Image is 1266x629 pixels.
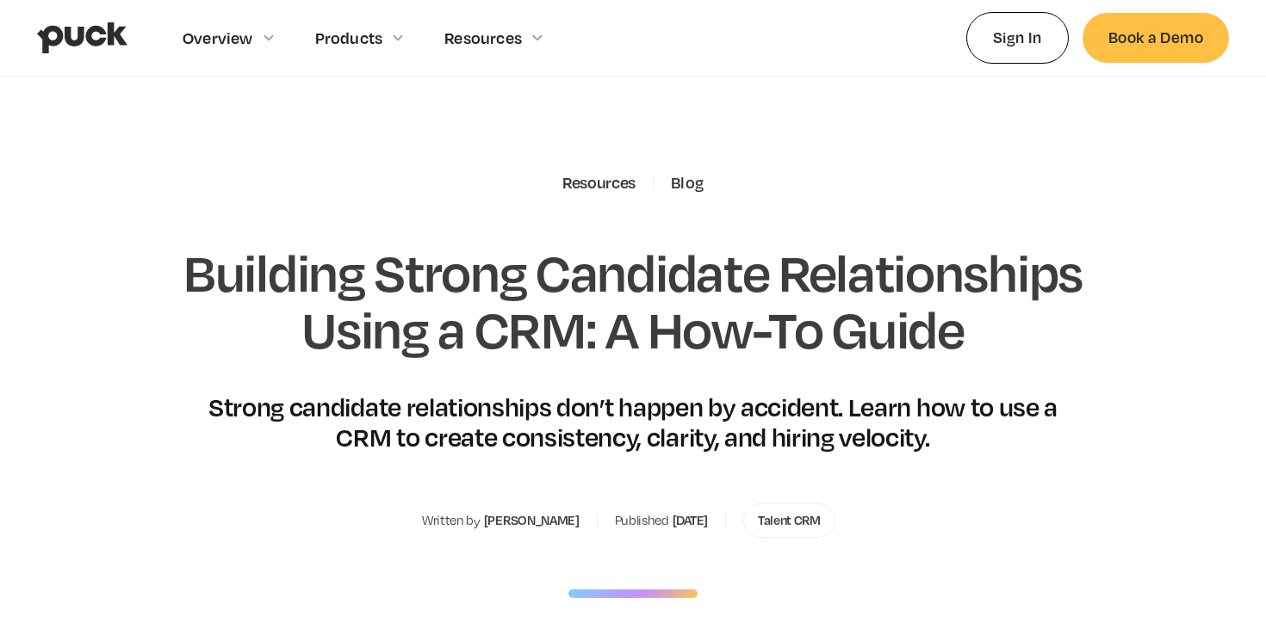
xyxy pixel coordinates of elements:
[422,513,481,528] div: Written by
[1083,13,1229,62] a: Book a Demo
[484,513,580,528] div: [PERSON_NAME]
[315,28,383,47] div: Products
[758,513,821,528] div: Talent CRM
[671,173,704,192] a: Blog
[182,391,1084,451] div: Strong candidate relationships don’t happen by accident. Learn how to use a CRM to create consist...
[615,513,669,528] div: Published
[673,513,708,528] div: [DATE]
[444,28,522,47] div: Resources
[182,244,1084,356] h1: Building Strong Candidate Relationships Using a CRM: A How-To Guide
[966,12,1069,63] a: Sign In
[183,28,253,47] div: Overview
[562,173,636,192] div: Resources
